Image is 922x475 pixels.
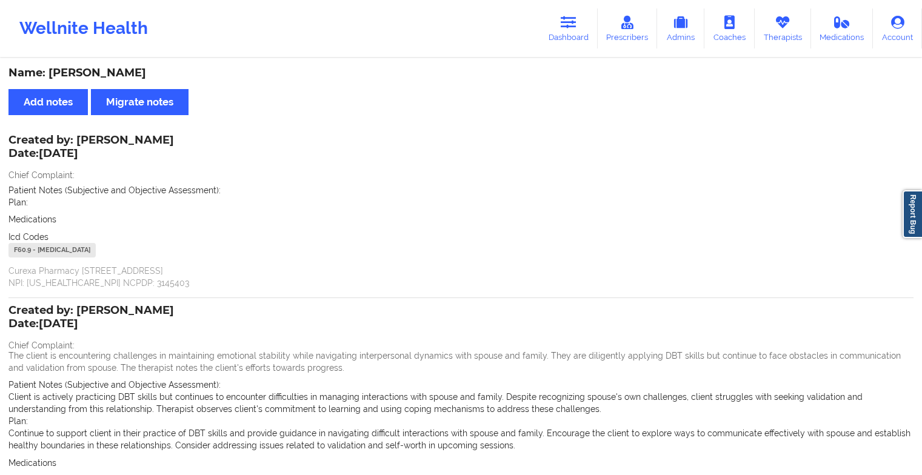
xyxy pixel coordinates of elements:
[811,8,874,48] a: Medications
[8,350,914,374] p: The client is encountering challenges in maintaining emotional stability while navigating interpe...
[8,89,88,115] button: Add notes
[8,243,96,257] div: F60.9 - [MEDICAL_DATA]
[8,265,914,289] p: Curexa Pharmacy [STREET_ADDRESS] NPI: [US_HEALTHCARE_NPI] NCPDP: 3145403
[8,170,75,180] span: Chief Complaint:
[598,8,658,48] a: Prescribers
[8,185,221,195] span: Patient Notes (Subjective and Objective Assessment):
[540,8,598,48] a: Dashboard
[8,198,28,207] span: Plan:
[8,304,174,332] div: Created by: [PERSON_NAME]
[755,8,811,48] a: Therapists
[903,190,922,238] a: Report Bug
[8,214,56,224] span: Medications
[91,89,189,115] button: Migrate notes
[8,416,28,426] span: Plan:
[8,458,56,468] span: Medications
[8,232,48,242] span: Icd Codes
[8,316,174,332] p: Date: [DATE]
[8,340,75,350] span: Chief Complaint:
[657,8,704,48] a: Admins
[8,66,914,80] div: Name: [PERSON_NAME]
[704,8,755,48] a: Coaches
[8,146,174,162] p: Date: [DATE]
[8,380,221,390] span: Patient Notes (Subjective and Objective Assessment):
[873,8,922,48] a: Account
[8,427,914,451] p: Continue to support client in their practice of DBT skills and provide guidance in navigating dif...
[8,134,174,162] div: Created by: [PERSON_NAME]
[8,391,914,415] p: Client is actively practicing DBT skills but continues to encounter difficulties in managing inte...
